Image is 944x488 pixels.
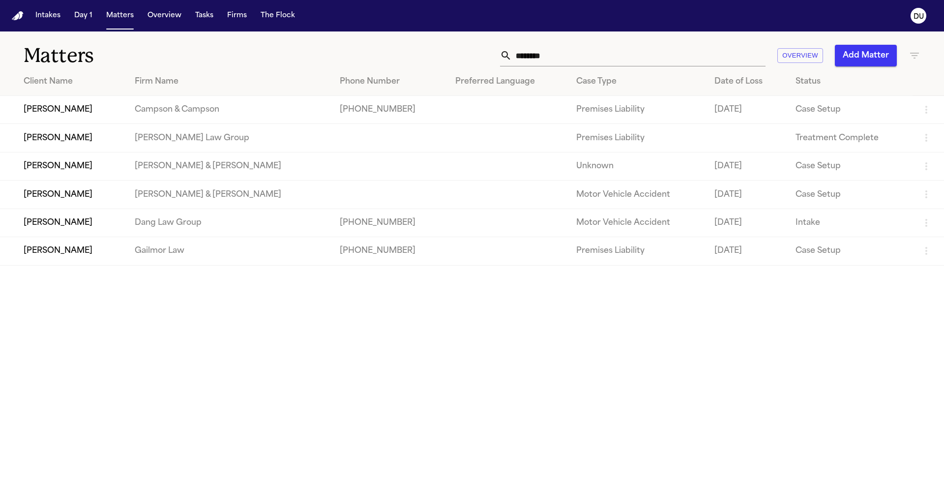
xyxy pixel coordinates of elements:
button: Day 1 [70,7,96,25]
div: Preferred Language [455,76,560,88]
td: Campson & Campson [127,96,332,124]
td: [PERSON_NAME] & [PERSON_NAME] [127,181,332,209]
td: [DATE] [707,181,787,209]
td: [PHONE_NUMBER] [332,96,447,124]
td: [DATE] [707,96,787,124]
td: Premises Liability [568,96,707,124]
div: Firm Name [135,76,324,88]
td: Motor Vehicle Accident [568,209,707,237]
td: Motor Vehicle Accident [568,181,707,209]
td: Unknown [568,152,707,180]
div: Case Type [576,76,699,88]
td: Premises Liability [568,124,707,152]
button: Overview [777,48,823,63]
button: Add Matter [835,45,897,66]
button: The Flock [257,7,299,25]
td: Case Setup [788,96,913,124]
div: Status [796,76,905,88]
button: Overview [144,7,185,25]
td: Premises Liability [568,237,707,265]
td: Case Setup [788,237,913,265]
td: Treatment Complete [788,124,913,152]
div: Date of Loss [714,76,779,88]
td: [PHONE_NUMBER] [332,237,447,265]
td: Dang Law Group [127,209,332,237]
td: Case Setup [788,152,913,180]
td: Case Setup [788,181,913,209]
td: [DATE] [707,152,787,180]
img: Finch Logo [12,11,24,21]
div: Phone Number [340,76,440,88]
td: [DATE] [707,209,787,237]
div: Client Name [24,76,119,88]
td: [PERSON_NAME] & [PERSON_NAME] [127,152,332,180]
td: [PHONE_NUMBER] [332,209,447,237]
a: Home [12,11,24,21]
h1: Matters [24,43,285,68]
td: Gailmor Law [127,237,332,265]
td: [PERSON_NAME] Law Group [127,124,332,152]
button: Matters [102,7,138,25]
button: Firms [223,7,251,25]
button: Intakes [31,7,64,25]
td: [DATE] [707,237,787,265]
button: Tasks [191,7,217,25]
td: Intake [788,209,913,237]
